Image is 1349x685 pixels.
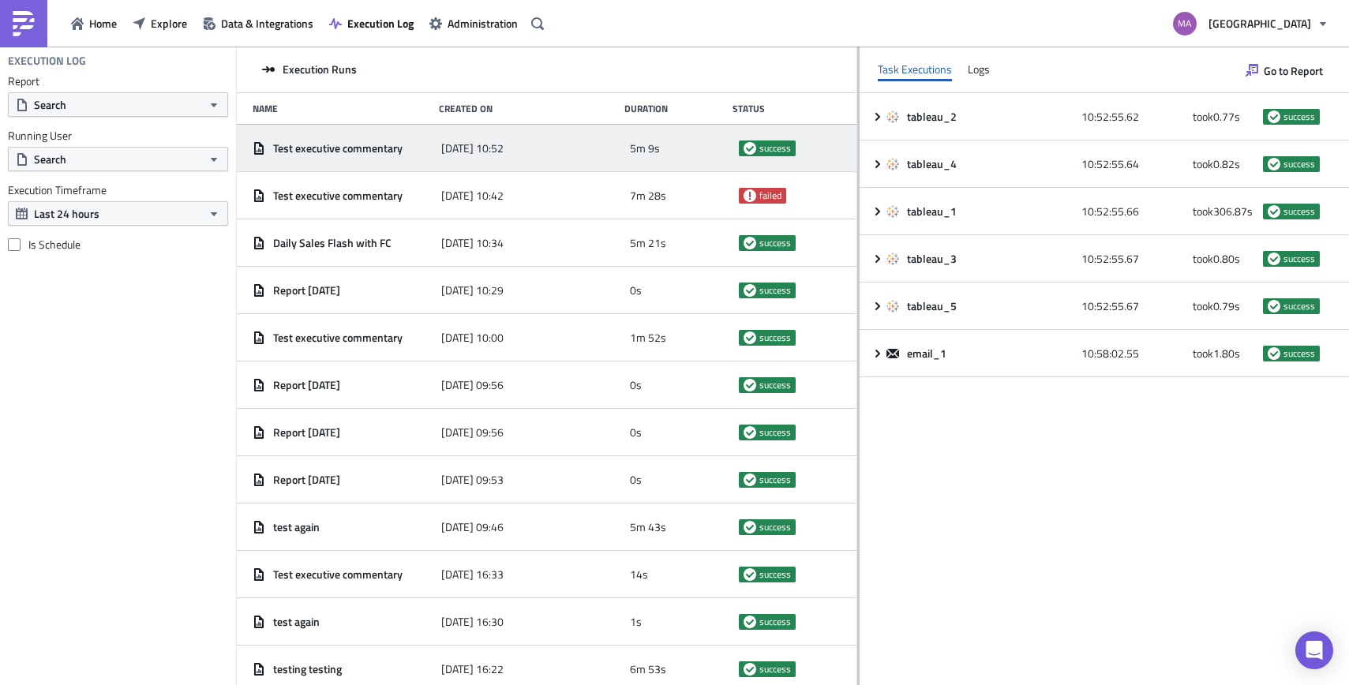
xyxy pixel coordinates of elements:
[8,238,228,252] label: Is Schedule
[1081,103,1186,131] div: 10:52:55.62
[907,110,959,124] span: tableau_2
[1295,631,1333,669] div: Open Intercom Messenger
[759,663,791,676] span: success
[1081,245,1186,273] div: 10:52:55.67
[630,378,642,392] span: 0s
[1283,205,1315,218] span: success
[1283,158,1315,170] span: success
[441,378,504,392] span: [DATE] 09:56
[273,378,340,392] span: Report [DATE]
[759,616,791,628] span: success
[744,568,756,581] span: success
[744,474,756,486] span: success
[630,236,666,250] span: 5m 21s
[759,568,791,581] span: success
[744,379,756,391] span: success
[744,189,756,202] span: failed
[321,11,422,36] a: Execution Log
[1283,347,1315,360] span: success
[441,615,504,629] span: [DATE] 16:30
[630,567,648,582] span: 14s
[759,142,791,155] span: success
[125,11,195,36] button: Explore
[441,189,504,203] span: [DATE] 10:42
[630,331,666,345] span: 1m 52s
[1081,150,1186,178] div: 10:52:55.64
[273,236,392,250] span: Daily Sales Flash with FC
[347,15,414,32] span: Execution Log
[1268,205,1280,218] span: success
[744,284,756,297] span: success
[283,62,357,77] span: Execution Runs
[759,379,791,391] span: success
[1081,197,1186,226] div: 10:52:55.66
[759,237,791,249] span: success
[630,473,642,487] span: 0s
[34,96,66,113] span: Search
[744,663,756,676] span: success
[448,15,518,32] span: Administration
[1081,292,1186,320] div: 10:52:55.67
[759,426,791,439] span: success
[273,141,403,155] span: Test executive commentary
[759,284,791,297] span: success
[63,11,125,36] button: Home
[441,141,504,155] span: [DATE] 10:52
[1171,10,1198,37] img: Avatar
[1268,300,1280,313] span: success
[1268,158,1280,170] span: success
[221,15,313,32] span: Data & Integrations
[759,474,791,486] span: success
[630,283,642,298] span: 0s
[195,11,321,36] a: Data & Integrations
[441,662,504,676] span: [DATE] 16:22
[759,331,791,344] span: success
[273,473,340,487] span: Report [DATE]
[151,15,187,32] span: Explore
[1193,292,1255,320] div: took 0.79 s
[1283,253,1315,265] span: success
[968,58,990,81] div: Logs
[744,142,756,155] span: success
[441,425,504,440] span: [DATE] 09:56
[907,252,959,266] span: tableau_3
[8,54,86,68] h4: Execution Log
[744,237,756,249] span: success
[8,183,228,197] label: Execution Timeframe
[1268,253,1280,265] span: success
[1081,339,1186,368] div: 10:58:02.55
[907,204,959,219] span: tableau_1
[11,11,36,36] img: PushMetrics
[630,662,666,676] span: 6m 53s
[759,189,781,202] span: failed
[630,520,666,534] span: 5m 43s
[273,662,342,676] span: testing testing
[273,615,320,629] span: test again
[273,567,403,582] span: Test executive commentary
[1193,197,1255,226] div: took 306.87 s
[630,141,660,155] span: 5m 9s
[441,283,504,298] span: [DATE] 10:29
[441,473,504,487] span: [DATE] 09:53
[630,425,642,440] span: 0s
[630,189,666,203] span: 7m 28s
[273,520,320,534] span: test again
[1283,110,1315,123] span: success
[8,92,228,117] button: Search
[273,189,403,203] span: Test executive commentary
[744,521,756,533] span: success
[441,520,504,534] span: [DATE] 09:46
[1264,62,1323,79] span: Go to Report
[1208,15,1311,32] span: [GEOGRAPHIC_DATA]
[253,103,431,114] div: Name
[907,157,959,171] span: tableau_4
[34,205,99,222] span: Last 24 hours
[1193,103,1255,131] div: took 0.77 s
[907,346,949,361] span: email_1
[630,615,642,629] span: 1s
[744,616,756,628] span: success
[759,521,791,533] span: success
[1164,6,1337,41] button: [GEOGRAPHIC_DATA]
